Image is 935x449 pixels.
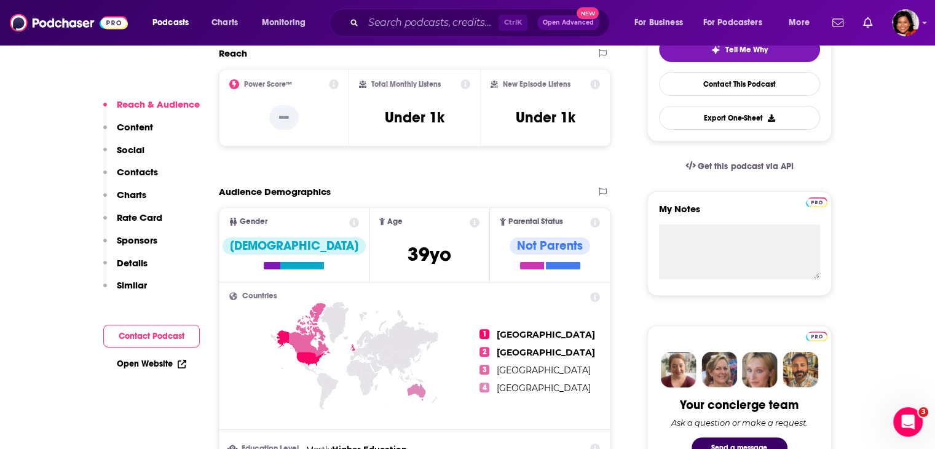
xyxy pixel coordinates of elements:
button: Show profile menu [892,9,919,36]
span: Ctrl K [499,15,527,31]
button: Sponsors [103,234,157,257]
button: open menu [695,13,780,33]
button: Contact Podcast [103,325,200,348]
h2: Reach [219,47,247,59]
img: Podchaser Pro [806,197,827,207]
span: 3 [918,407,928,417]
span: 39 yo [408,242,451,266]
div: Not Parents [510,237,590,255]
span: Countries [242,292,277,300]
img: Sydney Profile [661,352,696,387]
a: Pro website [806,330,827,341]
span: Podcasts [152,14,189,31]
span: 3 [479,365,489,375]
div: Search podcasts, credits, & more... [341,9,621,37]
button: Rate Card [103,212,162,234]
p: Similar [117,279,147,291]
a: Contact This Podcast [659,72,820,96]
p: Contacts [117,166,158,178]
p: Content [117,121,153,133]
span: Logged in as terelynbc [892,9,919,36]
img: Jules Profile [742,352,778,387]
span: Gender [240,218,267,226]
div: Ask a question or make a request. [671,418,808,427]
a: Show notifications dropdown [858,12,877,33]
button: open menu [780,13,825,33]
iframe: Intercom live chat [893,407,923,437]
img: Podchaser Pro [806,332,827,341]
p: -- [269,105,299,130]
p: Sponsors [117,234,157,246]
span: For Business [634,14,683,31]
button: Open AdvancedNew [537,15,599,30]
span: Get this podcast via API [698,161,793,172]
span: 1 [479,329,489,339]
span: For Podcasters [703,14,762,31]
h3: Under 1k [385,108,444,127]
h2: Total Monthly Listens [371,80,441,89]
a: Open Website [117,359,186,369]
button: Content [103,121,153,144]
img: Podchaser - Follow, Share and Rate Podcasts [10,11,128,34]
button: tell me why sparkleTell Me Why [659,36,820,62]
h3: Under 1k [516,108,575,127]
button: open menu [144,13,205,33]
button: open menu [253,13,322,33]
p: Charts [117,189,146,201]
a: Pro website [806,196,827,207]
span: [GEOGRAPHIC_DATA] [497,365,591,376]
a: Charts [203,13,245,33]
span: [GEOGRAPHIC_DATA] [497,347,595,358]
span: 4 [479,383,489,392]
div: Your concierge team [680,397,799,413]
span: [GEOGRAPHIC_DATA] [497,383,591,394]
span: [GEOGRAPHIC_DATA] [497,329,595,340]
a: Get this podcast via API [676,151,803,181]
button: Reach & Audience [103,98,200,121]
button: Charts [103,189,146,212]
label: My Notes [659,203,820,224]
span: Tell Me Why [725,45,768,55]
span: Open Advanced [543,20,594,26]
button: Similar [103,279,147,302]
h2: Audience Demographics [219,186,331,197]
button: Contacts [103,166,158,189]
img: User Profile [892,9,919,36]
h2: New Episode Listens [503,80,570,89]
span: Age [387,218,403,226]
div: [DEMOGRAPHIC_DATA] [223,237,366,255]
p: Reach & Audience [117,98,200,110]
button: Export One-Sheet [659,106,820,130]
img: Jon Profile [783,352,818,387]
p: Rate Card [117,212,162,223]
span: Charts [211,14,238,31]
a: Show notifications dropdown [827,12,848,33]
span: Parental Status [508,218,563,226]
button: Details [103,257,148,280]
span: More [789,14,810,31]
button: open menu [626,13,698,33]
button: Social [103,144,144,167]
h2: Power Score™ [244,80,292,89]
input: Search podcasts, credits, & more... [363,13,499,33]
p: Details [117,257,148,269]
img: Barbara Profile [701,352,737,387]
span: New [577,7,599,19]
p: Social [117,144,144,156]
span: 2 [479,347,489,357]
span: Monitoring [262,14,306,31]
img: tell me why sparkle [711,45,720,55]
